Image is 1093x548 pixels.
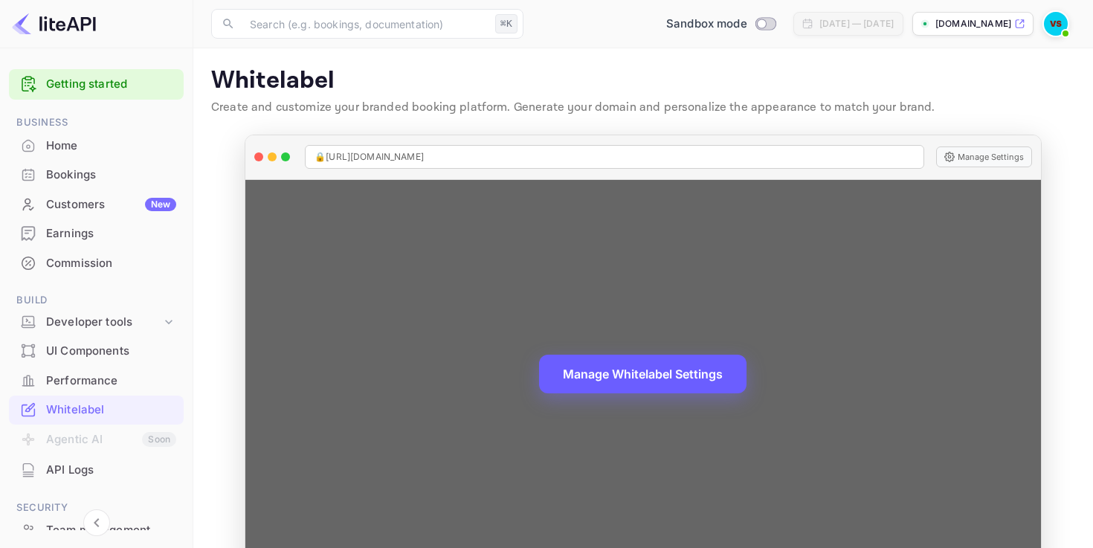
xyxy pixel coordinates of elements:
div: Switch to Production mode [660,16,781,33]
a: Bookings [9,161,184,188]
div: New [145,198,176,211]
div: Commission [9,249,184,278]
p: Create and customize your branded booking platform. Generate your domain and personalize the appe... [211,99,1075,117]
img: VARUN SARDA [1044,12,1068,36]
div: API Logs [46,462,176,479]
div: UI Components [9,337,184,366]
div: Earnings [46,225,176,242]
div: UI Components [46,343,176,360]
span: 🔒 [URL][DOMAIN_NAME] [315,150,424,164]
div: ⌘K [495,14,518,33]
button: Collapse navigation [83,509,110,536]
div: Home [46,138,176,155]
div: Bookings [46,167,176,184]
button: Manage Whitelabel Settings [539,355,747,393]
a: Earnings [9,219,184,247]
a: Home [9,132,184,159]
a: CustomersNew [9,190,184,218]
div: Developer tools [9,309,184,335]
div: Team management [46,522,176,539]
a: Team management [9,516,184,544]
div: Whitelabel [46,402,176,419]
a: Getting started [46,76,176,93]
div: [DATE] — [DATE] [819,17,894,30]
a: Performance [9,367,184,394]
a: Whitelabel [9,396,184,423]
span: Build [9,292,184,309]
a: UI Components [9,337,184,364]
a: Commission [9,249,184,277]
img: LiteAPI logo [12,12,96,36]
div: API Logs [9,456,184,485]
div: CustomersNew [9,190,184,219]
button: Manage Settings [936,146,1032,167]
div: Developer tools [46,314,161,331]
p: [DOMAIN_NAME] [935,17,1011,30]
div: Customers [46,196,176,213]
span: Sandbox mode [666,16,747,33]
a: API Logs [9,456,184,483]
div: Home [9,132,184,161]
span: Security [9,500,184,516]
div: Bookings [9,161,184,190]
div: Commission [46,255,176,272]
div: Performance [46,373,176,390]
div: Whitelabel [9,396,184,425]
p: Whitelabel [211,66,1075,96]
div: Performance [9,367,184,396]
div: Getting started [9,69,184,100]
span: Business [9,115,184,131]
input: Search (e.g. bookings, documentation) [241,9,489,39]
div: Earnings [9,219,184,248]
